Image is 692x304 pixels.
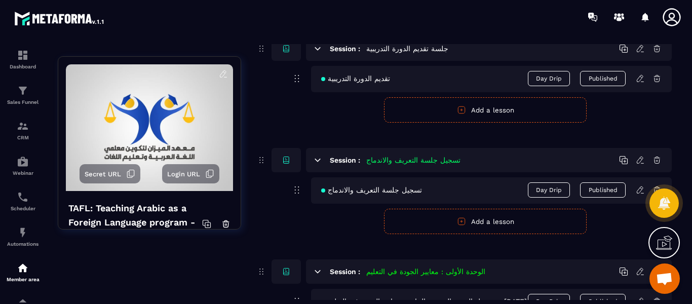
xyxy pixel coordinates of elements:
button: Login URL [162,164,219,183]
h5: تسجيل جلسة التعريف والاندماج [366,155,460,165]
span: Day Drip [528,182,570,198]
button: Published [580,71,626,86]
h5: الوحدة الأولى : معايير الجودة في التعليم [366,267,485,277]
img: automations [17,156,29,168]
p: Webinar [3,170,43,176]
a: formationformationCRM [3,112,43,148]
p: Scheduler [3,206,43,211]
p: Sales Funnel [3,99,43,105]
h6: Session : [330,268,360,276]
img: formation [17,85,29,97]
p: Member area [3,277,43,282]
img: scheduler [17,191,29,203]
span: تقديم الدورة التدريبية [321,74,390,83]
h6: Session : [330,45,360,53]
h6: Session : [330,156,360,164]
img: automations [17,226,29,239]
img: automations [17,262,29,274]
a: schedulerschedulerScheduler [3,183,43,219]
p: Dashboard [3,64,43,69]
button: Add a lesson [384,97,587,123]
a: automationsautomationsMember area [3,254,43,290]
button: Add a lesson [384,209,587,234]
img: formation [17,49,29,61]
span: Day Drip [528,71,570,86]
img: logo [14,9,105,27]
button: Published [580,182,626,198]
a: formationformationSales Funnel [3,77,43,112]
button: Secret URL [80,164,140,183]
img: background [66,64,233,191]
a: Ouvrir le chat [649,263,680,294]
img: formation [17,120,29,132]
a: formationformationDashboard [3,42,43,77]
a: automationsautomationsWebinar [3,148,43,183]
p: Automations [3,241,43,247]
h4: TAFL: Teaching Arabic as a Foreign Language program - June [68,201,202,244]
h5: جلسة تقديم الدورة التدريبية [366,44,448,54]
span: Login URL [167,170,200,178]
span: تسجيل جلسة التعريف والاندماج [321,186,422,194]
span: Secret URL [85,170,121,178]
a: automationsautomationsAutomations [3,219,43,254]
p: CRM [3,135,43,140]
